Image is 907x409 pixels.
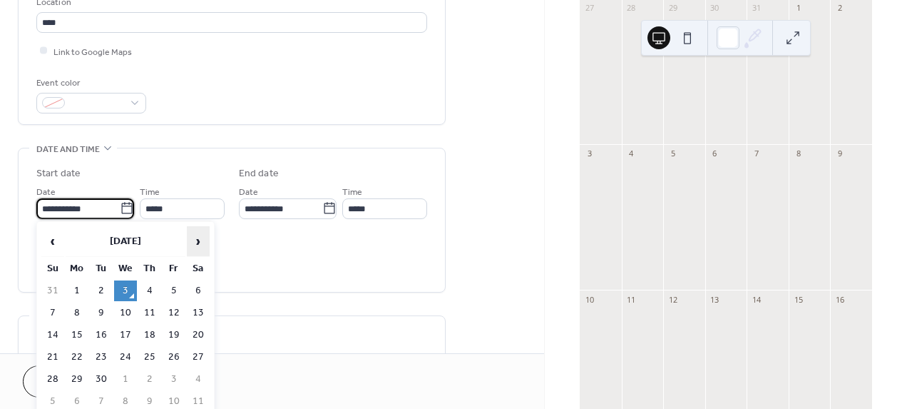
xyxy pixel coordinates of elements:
[667,148,678,159] div: 5
[751,3,762,14] div: 31
[187,258,210,279] th: Sa
[66,226,185,257] th: [DATE]
[138,281,161,301] td: 4
[793,3,804,14] div: 1
[140,184,160,199] span: Time
[114,258,137,279] th: We
[163,303,185,323] td: 12
[584,148,595,159] div: 3
[584,294,595,305] div: 10
[793,294,804,305] div: 15
[90,325,113,345] td: 16
[36,142,100,157] span: Date and time
[163,325,185,345] td: 19
[163,369,185,390] td: 3
[23,365,111,398] button: Cancel
[114,369,137,390] td: 1
[187,325,210,345] td: 20
[90,281,113,301] td: 2
[163,258,185,279] th: Fr
[188,227,209,256] span: ›
[626,3,637,14] div: 28
[114,281,137,301] td: 3
[36,76,143,91] div: Event color
[41,281,64,301] td: 31
[90,347,113,368] td: 23
[239,166,279,181] div: End date
[90,303,113,323] td: 9
[36,166,81,181] div: Start date
[834,294,845,305] div: 16
[66,258,88,279] th: Mo
[41,369,64,390] td: 28
[66,325,88,345] td: 15
[342,184,362,199] span: Time
[41,347,64,368] td: 21
[751,294,762,305] div: 14
[709,3,720,14] div: 30
[187,281,210,301] td: 6
[36,184,56,199] span: Date
[66,369,88,390] td: 29
[114,303,137,323] td: 10
[53,44,132,59] span: Link to Google Maps
[138,258,161,279] th: Th
[793,148,804,159] div: 8
[584,3,595,14] div: 27
[41,258,64,279] th: Su
[138,325,161,345] td: 18
[138,303,161,323] td: 11
[187,303,210,323] td: 13
[114,347,137,368] td: 24
[709,148,720,159] div: 6
[626,148,637,159] div: 4
[41,325,64,345] td: 14
[834,3,845,14] div: 2
[138,369,161,390] td: 2
[834,148,845,159] div: 9
[239,184,258,199] span: Date
[709,294,720,305] div: 13
[667,3,678,14] div: 29
[163,281,185,301] td: 5
[41,303,64,323] td: 7
[667,294,678,305] div: 12
[138,347,161,368] td: 25
[90,369,113,390] td: 30
[42,227,63,256] span: ‹
[66,347,88,368] td: 22
[66,281,88,301] td: 1
[163,347,185,368] td: 26
[66,303,88,323] td: 8
[114,325,137,345] td: 17
[751,148,762,159] div: 7
[626,294,637,305] div: 11
[187,347,210,368] td: 27
[187,369,210,390] td: 4
[90,258,113,279] th: Tu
